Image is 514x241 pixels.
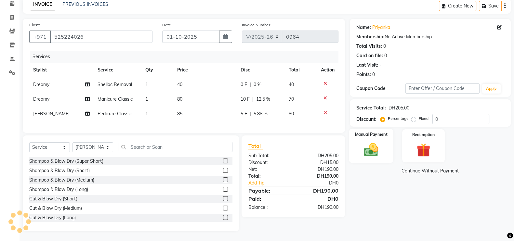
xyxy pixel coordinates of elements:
[250,110,251,117] span: |
[250,81,251,88] span: |
[356,116,376,123] div: Discount:
[389,105,409,111] div: DH205.00
[29,205,82,212] div: Cut & Blow Dry (Medium)
[356,62,378,69] div: Last Visit:
[252,96,254,103] span: |
[356,105,386,111] div: Service Total:
[177,96,182,102] span: 80
[145,82,148,87] span: 1
[141,63,173,77] th: Qty
[50,31,152,43] input: Search by Name/Mobile/Email/Code
[243,204,293,211] div: Balance :
[33,111,70,117] span: [PERSON_NAME]
[29,158,103,165] div: Shampoo & Blow Dry (Super Short)
[388,116,409,121] label: Percentage
[145,111,148,117] span: 1
[243,195,293,203] div: Paid:
[98,111,132,117] span: Pedicure Classic
[145,96,148,102] span: 1
[356,33,504,40] div: No Active Membership
[384,52,387,59] div: 0
[29,22,40,28] label: Client
[317,63,338,77] th: Action
[419,116,428,121] label: Fixed
[243,159,293,166] div: Discount:
[162,22,171,28] label: Date
[302,180,343,186] div: DH0
[379,62,381,69] div: -
[293,195,343,203] div: DH0
[29,214,76,221] div: Cut & Blow Dry (Long)
[29,167,90,174] div: Shampoo & Blow Dry (Short)
[243,180,301,186] a: Add Tip
[29,186,88,193] div: Shampoo & Blow Dry (Long)
[29,63,94,77] th: Stylist
[29,31,51,43] button: +971
[243,152,293,159] div: Sub Total:
[482,84,501,94] button: Apply
[256,96,270,103] span: 12.5 %
[254,110,268,117] span: 5.88 %
[98,96,133,102] span: Manicure Classic
[33,82,49,87] span: Dreamy
[29,177,94,184] div: Shampoo & Blow Dry (Medium)
[356,24,371,31] div: Name:
[248,143,263,149] span: Total
[293,187,343,195] div: DH190.00
[356,85,406,92] div: Coupon Code
[94,63,141,77] th: Service
[439,1,476,11] button: Create New
[351,168,509,174] a: Continue Without Payment
[30,51,343,63] div: Services
[289,96,294,102] span: 70
[118,142,232,152] input: Search or Scan
[383,43,386,50] div: 0
[243,173,293,180] div: Total:
[33,96,49,102] span: Dreamy
[479,1,502,11] button: Save
[177,82,182,87] span: 40
[177,111,182,117] span: 85
[289,82,294,87] span: 40
[356,52,383,59] div: Card on file:
[355,131,387,137] label: Manual Payment
[360,141,383,158] img: _cash.svg
[173,63,237,77] th: Price
[29,196,77,202] div: Cut & Blow Dry (Short)
[98,82,132,87] span: Shellac Removal
[412,132,435,138] label: Redemption
[356,43,382,50] div: Total Visits:
[405,83,480,94] input: Enter Offer / Coupon Code
[412,142,434,159] img: _gift.svg
[293,173,343,180] div: DH190.00
[243,187,293,195] div: Payable:
[241,96,250,103] span: 10 F
[237,63,285,77] th: Disc
[293,159,343,166] div: DH15.00
[243,166,293,173] div: Net:
[254,81,261,88] span: 0 %
[372,24,390,31] a: Priyanka
[289,111,294,117] span: 80
[356,33,385,40] div: Membership:
[372,71,375,78] div: 0
[293,166,343,173] div: DH190.00
[356,71,371,78] div: Points:
[293,204,343,211] div: DH190.00
[293,152,343,159] div: DH205.00
[241,110,247,117] span: 5 F
[285,63,317,77] th: Total
[242,22,270,28] label: Invoice Number
[241,81,247,88] span: 0 F
[62,1,108,7] a: PREVIOUS INVOICES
